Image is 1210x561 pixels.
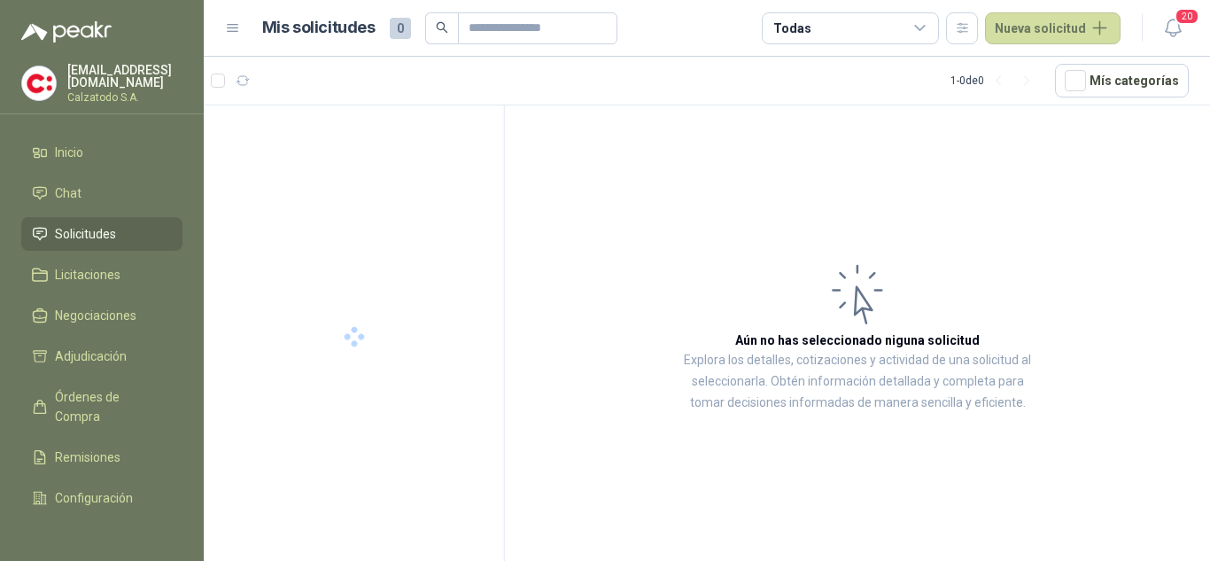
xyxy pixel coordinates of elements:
[735,331,980,350] h3: Aún no has seleccionado niguna solicitud
[55,306,136,325] span: Negociaciones
[55,347,127,366] span: Adjudicación
[67,64,182,89] p: [EMAIL_ADDRESS][DOMAIN_NAME]
[21,176,182,210] a: Chat
[1175,8,1199,25] span: 20
[55,448,120,467] span: Remisiones
[21,258,182,292] a: Licitaciones
[682,350,1033,414] p: Explora los detalles, cotizaciones y actividad de una solicitud al seleccionarla. Obtén informaci...
[985,12,1121,44] button: Nueva solicitud
[55,265,120,284] span: Licitaciones
[55,224,116,244] span: Solicitudes
[1055,64,1189,97] button: Mís categorías
[21,21,112,43] img: Logo peakr
[55,143,83,162] span: Inicio
[55,183,81,203] span: Chat
[390,18,411,39] span: 0
[21,217,182,251] a: Solicitudes
[1157,12,1189,44] button: 20
[21,481,182,515] a: Configuración
[67,92,182,103] p: Calzatodo S.A.
[262,15,376,41] h1: Mis solicitudes
[21,380,182,433] a: Órdenes de Compra
[21,440,182,474] a: Remisiones
[950,66,1041,95] div: 1 - 0 de 0
[21,339,182,373] a: Adjudicación
[22,66,56,100] img: Company Logo
[21,136,182,169] a: Inicio
[773,19,811,38] div: Todas
[436,21,448,34] span: search
[21,299,182,332] a: Negociaciones
[55,488,133,508] span: Configuración
[55,387,166,426] span: Órdenes de Compra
